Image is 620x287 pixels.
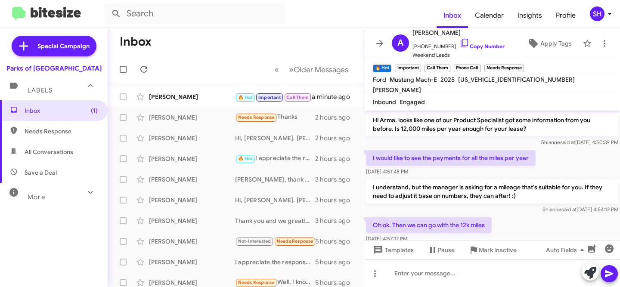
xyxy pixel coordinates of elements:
[235,91,312,102] div: The dealership gave me that paper
[366,217,492,233] p: Oh ok. Then we can go with the 12k miles
[458,76,575,83] span: [US_VEHICLE_IDENTIFICATION_NUMBER]
[440,76,455,83] span: 2025
[561,206,577,213] span: said at
[149,258,235,266] div: [PERSON_NAME]
[235,236,315,246] div: Thank you anyways , have a great day !
[149,216,235,225] div: [PERSON_NAME]
[437,3,468,28] a: Inbox
[238,156,253,161] span: 🔥 Hot
[462,242,524,258] button: Mark Inactive
[366,168,408,175] span: [DATE] 4:51:48 PM
[235,216,315,225] div: Thank you and we greatly appreciate for the opportunity to earn your business.
[286,95,309,100] span: Call Them
[270,61,353,78] nav: Page navigation example
[412,28,505,38] span: [PERSON_NAME]
[371,242,414,258] span: Templates
[541,139,618,145] span: Shianne [DATE] 4:50:39 PM
[315,196,357,204] div: 3 hours ago
[479,242,517,258] span: Mark Inactive
[235,134,315,142] div: Hi, [PERSON_NAME]. [PERSON_NAME] here- [PERSON_NAME]'s assistant. I appreciate your response and ...
[400,98,425,106] span: Engaged
[454,65,480,72] small: Phone Call
[25,168,57,177] span: Save a Deal
[149,196,235,204] div: [PERSON_NAME]
[590,6,604,21] div: SH
[366,235,407,242] span: [DATE] 4:57:12 PM
[235,196,315,204] div: Hi, [PERSON_NAME]. [PERSON_NAME] here, [PERSON_NAME]'s assistant. I sincerely apologize for the e...
[25,127,98,136] span: Needs Response
[238,95,253,100] span: 🔥 Hot
[149,237,235,246] div: [PERSON_NAME]
[583,6,611,21] button: SH
[25,148,73,156] span: All Conversations
[412,38,505,51] span: [PHONE_NUMBER]
[397,36,403,50] span: A
[235,112,315,122] div: Thanks
[269,61,284,78] button: Previous
[238,280,275,285] span: Needs Response
[149,278,235,287] div: [PERSON_NAME]
[546,242,587,258] span: Auto Fields
[484,65,524,72] small: Needs Response
[373,65,391,72] small: 🔥 Hot
[149,175,235,184] div: [PERSON_NAME]
[539,242,594,258] button: Auto Fields
[235,154,315,164] div: I appreciate the response. Once we have the vehicle that firs your needs, we'll be in touch.
[315,278,357,287] div: 5 hours ago
[12,36,96,56] a: Special Campaign
[364,242,421,258] button: Templates
[25,106,98,115] span: Inbox
[91,106,98,115] span: (1)
[277,238,313,244] span: Needs Response
[149,154,235,163] div: [PERSON_NAME]
[315,154,357,163] div: 2 hours ago
[412,51,505,59] span: Weekend Leads
[28,86,53,94] span: Labels
[284,61,353,78] button: Next
[37,42,90,50] span: Special Campaign
[373,98,396,106] span: Inbound
[149,134,235,142] div: [PERSON_NAME]
[395,65,421,72] small: Important
[104,3,285,24] input: Search
[459,43,505,49] a: Copy Number
[238,114,275,120] span: Needs Response
[315,216,357,225] div: 3 hours ago
[366,112,618,136] p: Hi Arma, looks like one of our Product Specialist got some information from you before. Is 12,000...
[149,113,235,122] div: [PERSON_NAME]
[315,175,357,184] div: 3 hours ago
[315,258,357,266] div: 5 hours ago
[560,139,575,145] span: said at
[258,95,281,100] span: Important
[511,3,549,28] a: Insights
[274,64,279,75] span: «
[542,206,618,213] span: Shianne [DATE] 4:54:12 PM
[315,113,357,122] div: 2 hours ago
[238,238,271,244] span: Not-Interested
[373,86,421,94] span: [PERSON_NAME]
[366,179,618,204] p: I understand, but the manager is asking for a mileage that's suitable for you. If they need to ad...
[549,3,583,28] a: Profile
[315,134,357,142] div: 2 hours ago
[149,93,235,101] div: [PERSON_NAME]
[312,93,357,101] div: a minute ago
[366,150,536,166] p: I would like to see the payments for all the miles per year
[235,175,315,184] div: [PERSON_NAME], thank you for your response and we greatly appreciate your business! Whenever you'...
[120,35,152,49] h1: Inbox
[520,36,579,51] button: Apply Tags
[425,65,450,72] small: Call Them
[6,64,102,73] div: Parks of [GEOGRAPHIC_DATA]
[28,193,45,201] span: More
[373,76,386,83] span: Ford
[294,65,348,74] span: Older Messages
[390,76,437,83] span: Mustang Mach-E
[315,237,357,246] div: 5 hours ago
[289,64,294,75] span: »
[468,3,511,28] a: Calendar
[438,242,455,258] span: Pause
[540,36,572,51] span: Apply Tags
